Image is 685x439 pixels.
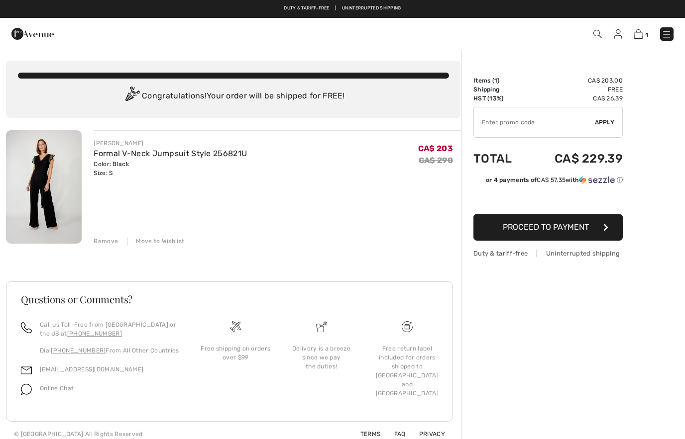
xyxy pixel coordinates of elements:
[527,94,623,103] td: CA$ 26.39
[503,222,589,232] span: Proceed to Payment
[11,28,54,38] a: 1ère Avenue
[527,142,623,176] td: CA$ 229.39
[94,149,247,158] a: Formal V-Neck Jumpsuit Style 256821U
[645,31,648,39] span: 1
[6,130,82,244] img: Formal V-Neck Jumpsuit Style 256821U
[21,365,32,376] img: email
[14,430,143,439] div: © [GEOGRAPHIC_DATA] All Rights Reserved
[40,320,181,338] p: Call us Toll-Free from [GEOGRAPHIC_DATA] or the US at
[127,237,184,246] div: Move to Wishlist
[67,330,122,337] a: [PHONE_NUMBER]
[402,321,413,332] img: Free shipping on orders over $99
[473,85,527,94] td: Shipping
[418,144,453,153] span: CA$ 203
[94,237,118,246] div: Remove
[473,94,527,103] td: HST (13%)
[595,118,615,127] span: Apply
[372,344,442,398] div: Free return label included for orders shipped to [GEOGRAPHIC_DATA] and [GEOGRAPHIC_DATA]
[40,385,74,392] span: Online Chat
[473,188,623,210] iframe: PayPal-paypal
[316,321,327,332] img: Delivery is a breeze since we pay the duties!
[473,142,527,176] td: Total
[21,322,32,333] img: call
[407,431,445,438] a: Privacy
[94,160,247,177] div: Color: Black Size: S
[122,87,142,106] img: Congratulation2.svg
[473,249,623,258] div: Duty & tariff-free | Uninterrupted shipping
[18,87,449,106] div: Congratulations! Your order will be shipped for FREE!
[286,344,356,371] div: Delivery is a breeze since we pay the duties!
[593,30,602,38] img: Search
[382,431,406,438] a: FAQ
[21,384,32,395] img: chat
[473,214,623,241] button: Proceed to Payment
[614,29,622,39] img: My Info
[51,347,106,354] a: [PHONE_NUMBER]
[527,85,623,94] td: Free
[40,346,181,355] p: Dial From All Other Countries
[527,76,623,85] td: CA$ 203.00
[474,107,595,137] input: Promo code
[230,321,241,332] img: Free shipping on orders over $99
[634,29,643,39] img: Shopping Bag
[579,176,615,184] img: Sezzle
[419,156,453,165] s: CA$ 290
[11,24,54,44] img: 1ère Avenue
[537,176,566,183] span: CA$ 57.35
[473,176,623,188] div: or 4 payments ofCA$ 57.35withSezzle Click to learn more about Sezzle
[21,294,438,304] h3: Questions or Comments?
[634,28,648,40] a: 1
[40,366,143,373] a: [EMAIL_ADDRESS][DOMAIN_NAME]
[486,176,623,184] div: or 4 payments of with
[94,139,247,148] div: [PERSON_NAME]
[494,77,497,84] span: 1
[201,344,270,362] div: Free shipping on orders over $99
[348,431,381,438] a: Terms
[662,29,672,39] img: Menu
[473,76,527,85] td: Items ( )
